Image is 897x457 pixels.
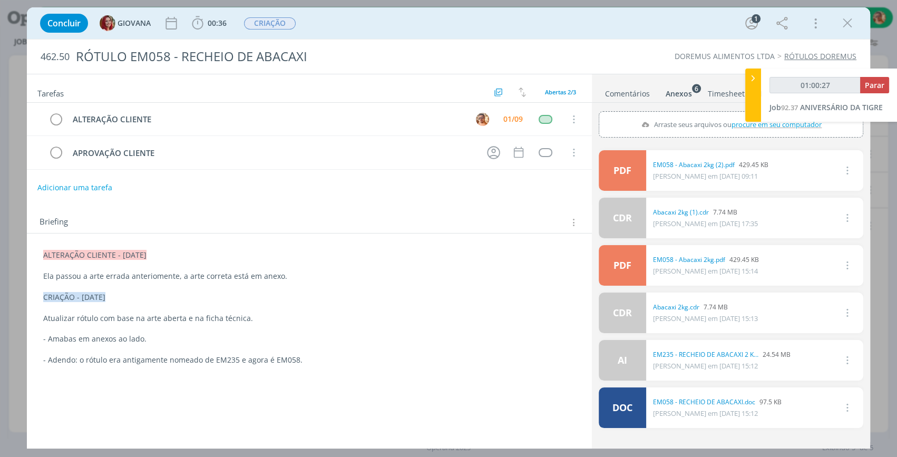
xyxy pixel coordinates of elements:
[68,113,466,126] div: ALTERAÇÃO CLIENTE
[243,17,296,30] button: CRIAÇÃO
[653,303,699,312] a: Abacaxi 2kg.cdr
[653,208,709,217] a: Abacaxi 2kg (1).cdr
[476,113,489,126] img: V
[653,314,758,323] span: [PERSON_NAME] em [DATE] 15:13
[208,18,227,28] span: 00:36
[707,84,745,99] a: Timesheet
[604,84,650,99] a: Comentários
[653,255,759,265] div: 429.45 KB
[43,292,105,302] span: CRIAÇÃO - [DATE]
[784,51,856,61] a: RÓTULOS DOREMUS
[100,15,115,31] img: G
[545,88,576,96] span: Abertas 2/3
[692,84,701,93] sup: 6
[653,219,758,228] span: [PERSON_NAME] em [DATE] 17:35
[599,293,646,333] a: CDR
[653,397,782,407] div: 97.5 KB
[653,303,758,312] div: 7.74 MB
[27,7,870,449] div: dialog
[653,255,725,265] a: EM058 - Abacaxi 2kg.pdf
[653,160,735,170] a: EM058 - Abacaxi 2kg (2).pdf
[519,87,526,97] img: arrow-down-up.svg
[653,160,768,170] div: 429.45 KB
[599,245,646,286] a: PDF
[72,44,512,70] div: RÓTULO EM058 - RECHEIO DE ABACAXI
[474,111,490,127] button: V
[244,17,296,30] span: CRIAÇÃO
[653,350,758,359] a: EM235 - RECHEIO DE ABACAXI 2 KG [URL]
[732,120,822,129] span: procure em seu computador
[653,397,755,407] a: EM058 - RECHEIO DE ABACAXI.doc
[43,250,147,260] span: ALTERAÇÃO CLIENTE - [DATE]
[666,89,692,99] div: Anexos
[653,350,791,359] div: 24.54 MB
[43,334,576,344] p: - Amabas em anexos ao lado.
[40,14,88,33] button: Concluir
[118,20,151,27] span: GIOVANA
[743,15,760,32] button: 1
[40,216,68,229] span: Briefing
[637,118,825,131] label: Arraste seus arquivos ou
[653,208,758,217] div: 7.74 MB
[68,147,477,160] div: APROVAÇÃO CLIENTE
[41,51,70,63] span: 462.50
[781,103,798,112] span: 92.37
[800,102,883,112] span: ANIVERSÁRIO DA TIGRE
[653,409,758,418] span: [PERSON_NAME] em [DATE] 15:12
[43,313,576,324] p: Atualizar rótulo com base na arte aberta e na ficha técnica.
[47,19,81,27] span: Concluir
[675,51,775,61] a: DOREMUS ALIMENTOS LTDA
[752,14,760,23] div: 1
[43,355,576,365] p: - Adendo: o rótulo era antigamente nomeado de EM235 e agora é EM058.
[599,198,646,238] a: CDR
[599,340,646,381] a: AI
[653,171,758,181] span: [PERSON_NAME] em [DATE] 09:11
[37,178,113,197] button: Adicionar uma tarefa
[503,115,523,123] div: 01/09
[100,15,151,31] button: GGIOVANA
[769,102,883,112] a: Job92.37ANIVERSÁRIO DA TIGRE
[865,80,884,90] span: Parar
[599,387,646,428] a: DOC
[599,150,646,191] a: PDF
[653,266,758,276] span: [PERSON_NAME] em [DATE] 15:14
[43,271,576,281] p: Ela passou a arte errada anteriomente, a arte correta está em anexo.
[37,86,64,99] span: Tarefas
[189,15,229,32] button: 00:36
[653,361,758,371] span: [PERSON_NAME] em [DATE] 15:12
[860,77,889,93] button: Parar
